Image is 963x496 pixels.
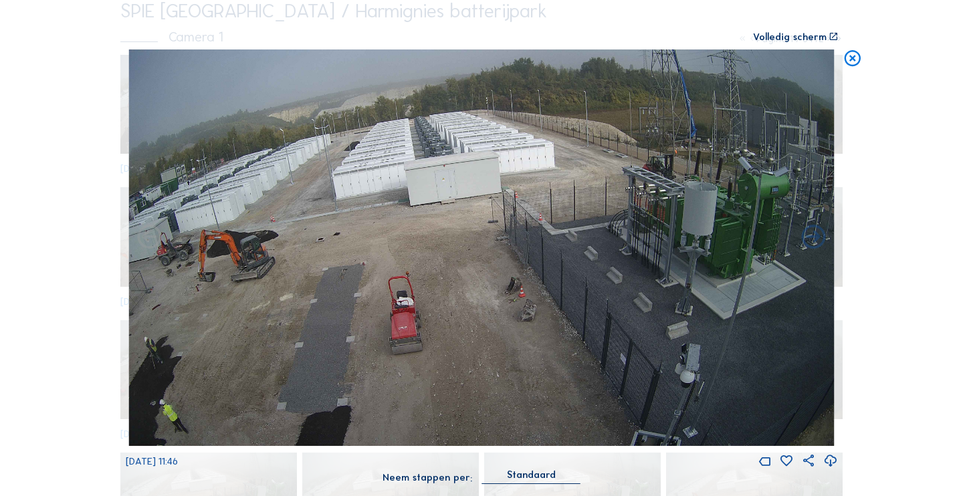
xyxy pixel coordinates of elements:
div: Standaard [482,469,580,483]
div: Neem stappen per: [383,473,472,482]
img: Image [128,49,834,447]
i: Forward [135,223,164,252]
span: [DATE] 11:46 [126,455,178,467]
div: Volledig scherm [753,32,827,41]
i: Back [799,223,828,252]
div: Standaard [507,469,556,481]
